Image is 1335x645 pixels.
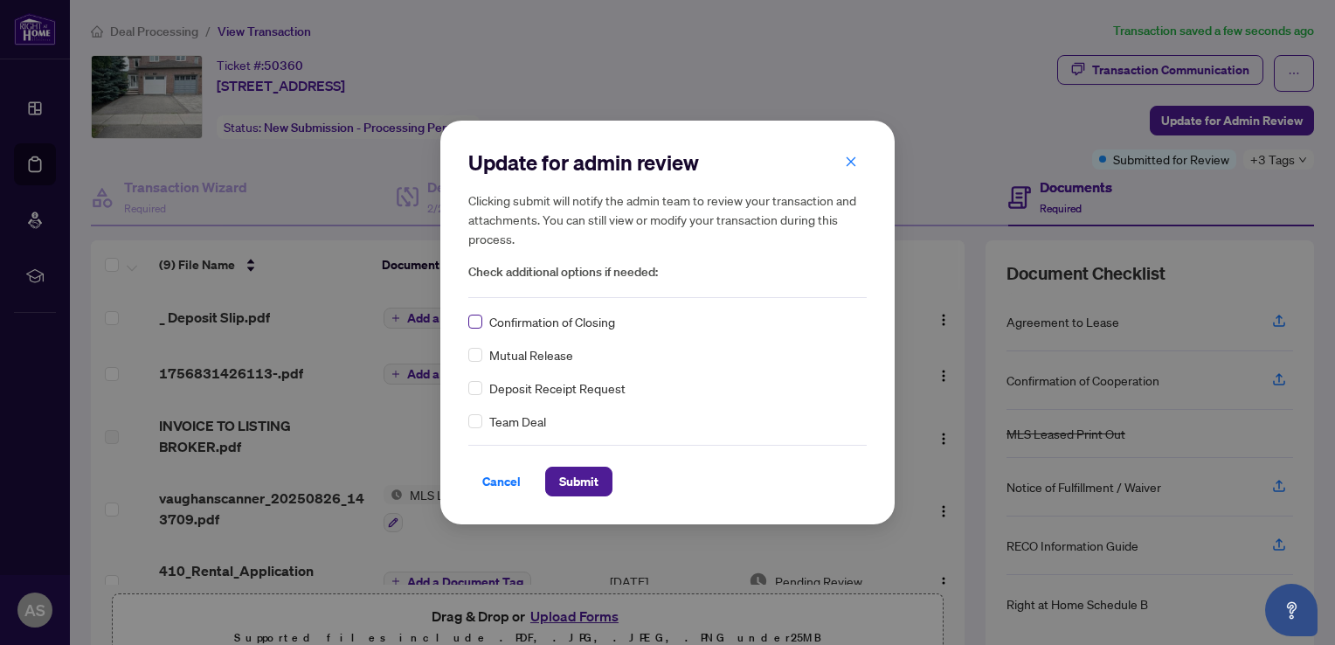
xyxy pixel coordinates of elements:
span: Cancel [482,468,521,496]
button: Submit [545,467,612,496]
button: Open asap [1265,584,1318,636]
span: Confirmation of Closing [489,312,615,331]
span: Team Deal [489,412,546,431]
button: Cancel [468,467,535,496]
span: Mutual Release [489,345,573,364]
span: close [845,156,857,168]
span: Submit [559,468,598,496]
h2: Update for admin review [468,149,867,177]
h5: Clicking submit will notify the admin team to review your transaction and attachments. You can st... [468,191,867,248]
span: Check additional options if needed: [468,262,867,282]
span: Deposit Receipt Request [489,378,626,398]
